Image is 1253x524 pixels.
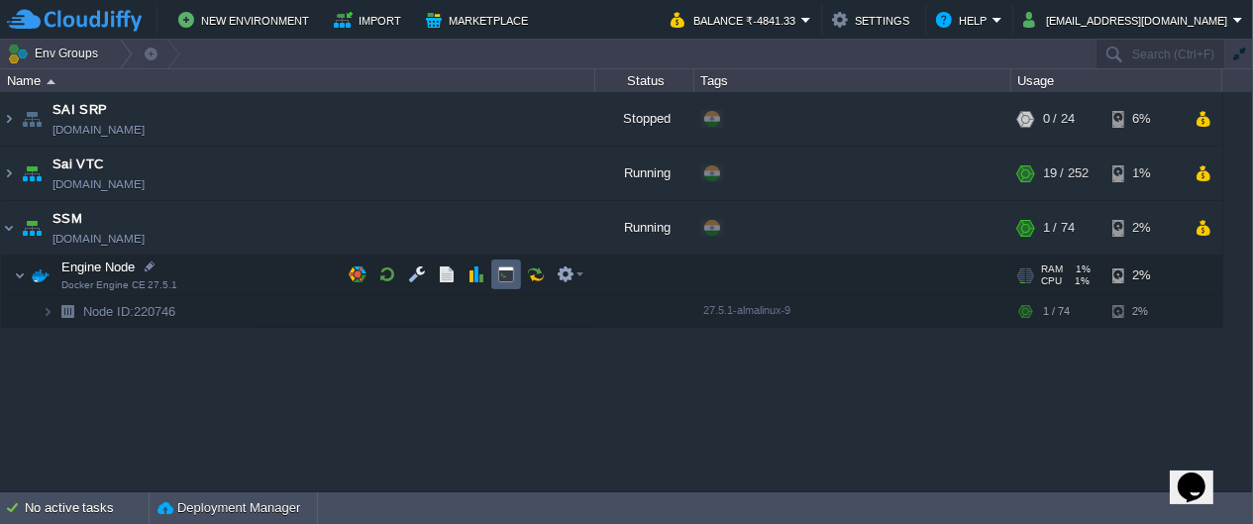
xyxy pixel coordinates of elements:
[671,8,801,32] button: Balance ₹-4841.33
[1041,275,1062,287] span: CPU
[42,296,53,327] img: AMDAwAAAACH5BAEAAAAALAAAAAABAAEAAAICRAEAOw==
[936,8,992,32] button: Help
[1071,263,1091,275] span: 1%
[52,155,104,174] a: Sai VTC
[1112,147,1177,200] div: 1%
[47,79,55,84] img: AMDAwAAAACH5BAEAAAAALAAAAAABAAEAAAICRAEAOw==
[59,259,138,275] span: Engine Node
[52,209,82,229] a: SSM
[1043,201,1075,255] div: 1 / 74
[1112,201,1177,255] div: 2%
[18,147,46,200] img: AMDAwAAAACH5BAEAAAAALAAAAAABAAEAAAICRAEAOw==
[59,260,138,274] a: Engine NodeDocker Engine CE 27.5.1
[2,69,594,92] div: Name
[83,304,134,319] span: Node ID:
[426,8,534,32] button: Marketplace
[52,174,145,194] a: [DOMAIN_NAME]
[1043,147,1089,200] div: 19 / 252
[1112,296,1177,327] div: 2%
[178,8,315,32] button: New Environment
[1041,263,1063,275] span: RAM
[61,279,177,291] span: Docker Engine CE 27.5.1
[703,304,790,316] span: 27.5.1-almalinux-9
[7,8,142,33] img: CloudJiffy
[52,229,145,249] a: [DOMAIN_NAME]
[596,69,693,92] div: Status
[1112,92,1177,146] div: 6%
[18,92,46,146] img: AMDAwAAAACH5BAEAAAAALAAAAAABAAEAAAICRAEAOw==
[1023,8,1233,32] button: [EMAIL_ADDRESS][DOMAIN_NAME]
[832,8,915,32] button: Settings
[52,100,108,120] a: SAI SRP
[1,147,17,200] img: AMDAwAAAACH5BAEAAAAALAAAAAABAAEAAAICRAEAOw==
[1070,275,1090,287] span: 1%
[81,303,178,320] span: 220746
[1,92,17,146] img: AMDAwAAAACH5BAEAAAAALAAAAAABAAEAAAICRAEAOw==
[595,147,694,200] div: Running
[595,201,694,255] div: Running
[695,69,1010,92] div: Tags
[7,40,105,67] button: Env Groups
[1012,69,1221,92] div: Usage
[1170,445,1233,504] iframe: chat widget
[157,498,300,518] button: Deployment Manager
[14,256,26,295] img: AMDAwAAAACH5BAEAAAAALAAAAAABAAEAAAICRAEAOw==
[25,492,149,524] div: No active tasks
[18,201,46,255] img: AMDAwAAAACH5BAEAAAAALAAAAAABAAEAAAICRAEAOw==
[27,256,54,295] img: AMDAwAAAACH5BAEAAAAALAAAAAABAAEAAAICRAEAOw==
[334,8,408,32] button: Import
[81,303,178,320] a: Node ID:220746
[52,120,145,140] a: [DOMAIN_NAME]
[1112,256,1177,295] div: 2%
[595,92,694,146] div: Stopped
[53,296,81,327] img: AMDAwAAAACH5BAEAAAAALAAAAAABAAEAAAICRAEAOw==
[1043,92,1075,146] div: 0 / 24
[1,201,17,255] img: AMDAwAAAACH5BAEAAAAALAAAAAABAAEAAAICRAEAOw==
[1043,296,1070,327] div: 1 / 74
